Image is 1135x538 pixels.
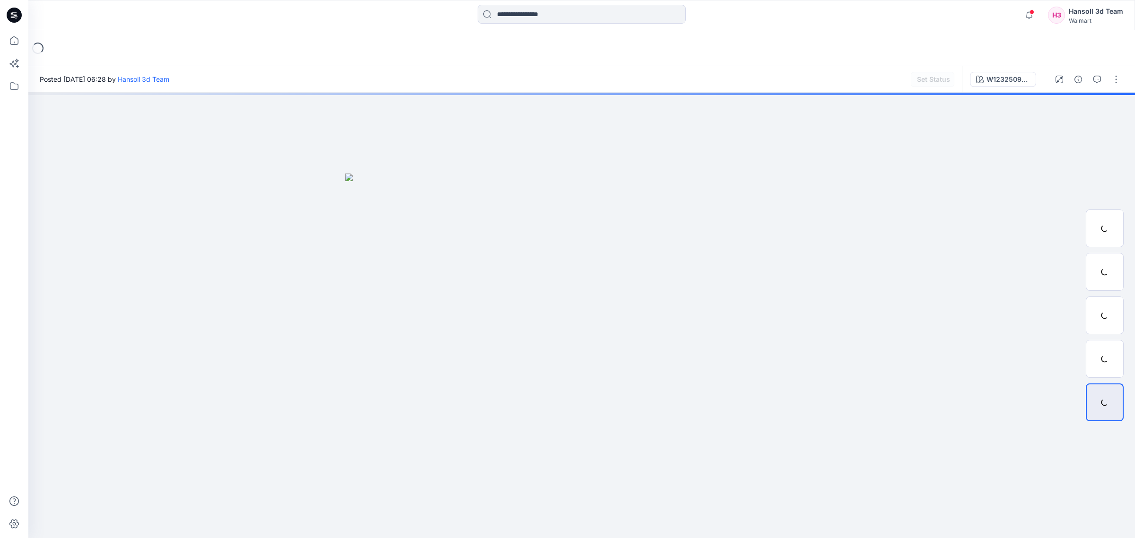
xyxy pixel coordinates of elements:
[1048,7,1065,24] div: H3
[987,74,1030,85] div: W123250917MJ05GA
[1069,6,1123,17] div: Hansoll 3d Team
[970,72,1036,87] button: W123250917MJ05GA
[345,174,818,538] img: eyJhbGciOiJIUzI1NiIsImtpZCI6IjAiLCJzbHQiOiJzZXMiLCJ0eXAiOiJKV1QifQ.eyJkYXRhIjp7InR5cGUiOiJzdG9yYW...
[40,74,169,84] span: Posted [DATE] 06:28 by
[1071,72,1086,87] button: Details
[118,75,169,83] a: Hansoll 3d Team
[1069,17,1123,24] div: Walmart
